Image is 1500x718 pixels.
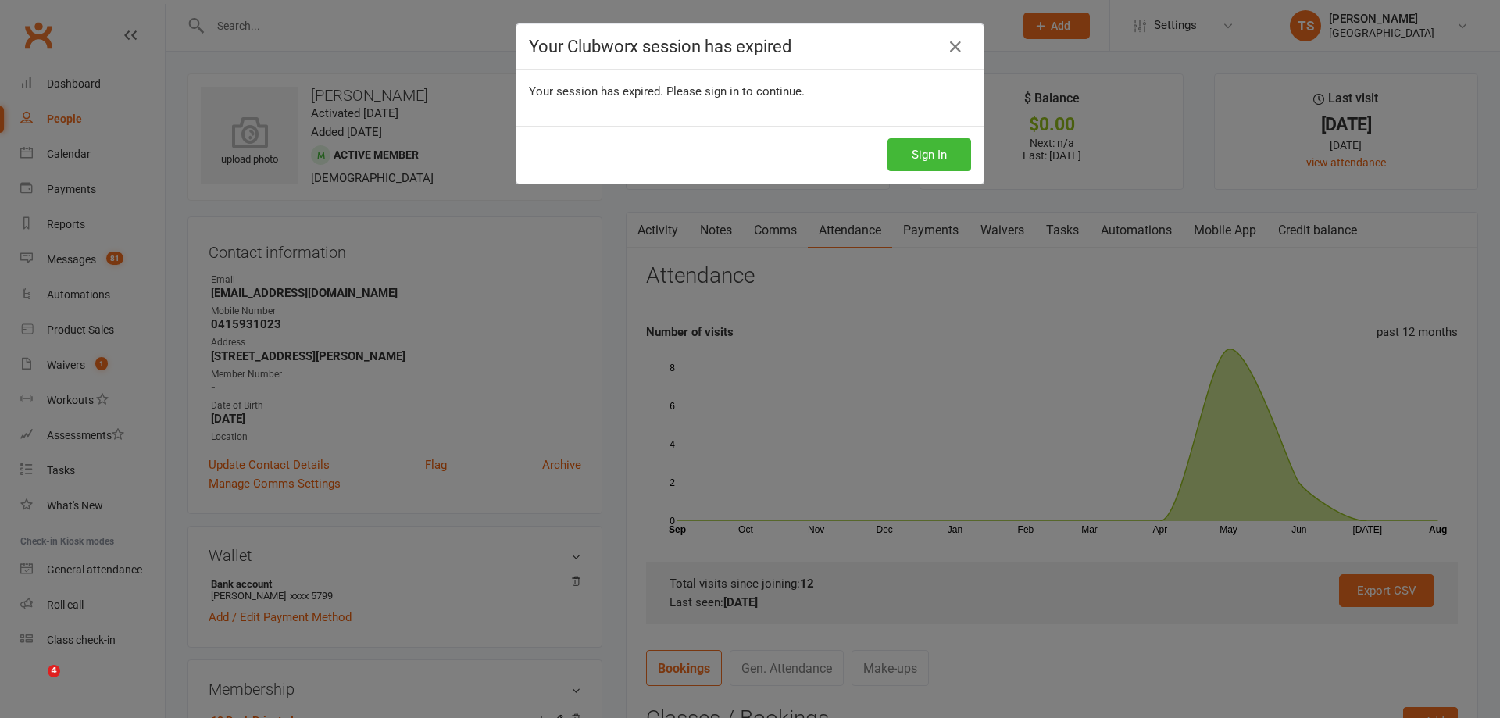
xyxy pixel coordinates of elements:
h4: Your Clubworx session has expired [529,37,971,56]
span: Your session has expired. Please sign in to continue. [529,84,805,98]
span: 4 [48,665,60,677]
iframe: Intercom live chat [16,665,53,702]
a: Close [943,34,968,59]
button: Sign In [887,138,971,171]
